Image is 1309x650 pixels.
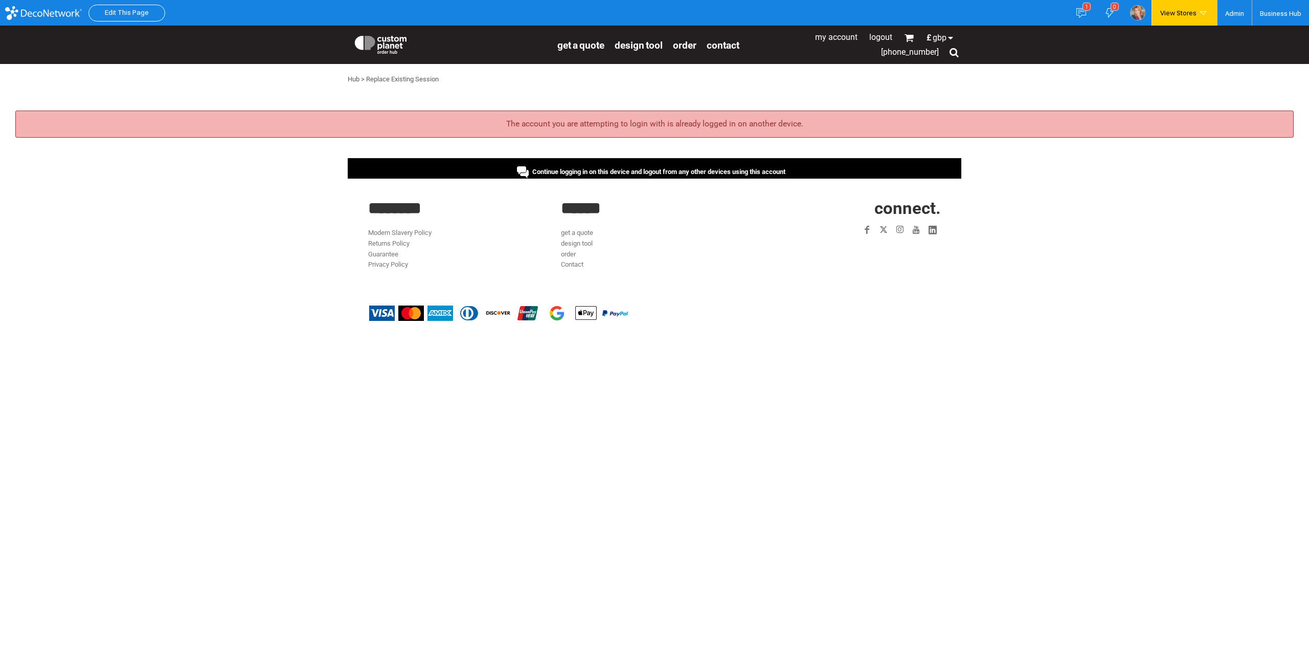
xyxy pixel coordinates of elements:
a: get a quote [561,229,593,236]
a: My Account [815,32,857,42]
div: > [361,74,365,85]
img: Diners Club [457,306,482,321]
a: Custom Planet [348,28,552,59]
h2: CONNECT. [754,200,941,216]
img: Discover [486,306,511,321]
span: [PHONE_NUMBER] [881,47,939,57]
a: Contact [561,261,583,268]
div: 1 [1082,3,1091,11]
a: get a quote [557,39,604,51]
a: Hub [348,75,359,83]
a: order [673,39,696,51]
img: American Express [427,306,453,321]
a: Edit This Page [105,9,149,16]
a: Logout [869,32,892,42]
img: PayPal [602,310,628,316]
div: Replace Existing Session [366,74,439,85]
a: Contact [707,39,739,51]
span: Continue logging in on this device and logout from any other devices using this account [532,168,785,176]
a: order [561,250,576,258]
img: Mastercard [398,306,424,321]
a: Guarantee [368,250,398,258]
span: GBP [933,34,946,42]
a: Modern Slavery Policy [368,229,432,236]
img: China UnionPay [515,306,540,321]
a: design tool [615,39,663,51]
a: design tool [561,240,593,247]
div: 0 [1111,3,1119,11]
img: Visa [369,306,395,321]
a: Privacy Policy [368,261,408,268]
div: The account you are attempting to login with is already logged in on another device. [15,111,1294,138]
a: Returns Policy [368,240,410,247]
iframe: Customer reviews powered by Trustpilot [800,244,941,256]
img: Apple Pay [573,306,599,321]
img: Custom Planet [353,33,409,54]
img: Google Pay [544,306,570,321]
span: £ [927,34,933,42]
